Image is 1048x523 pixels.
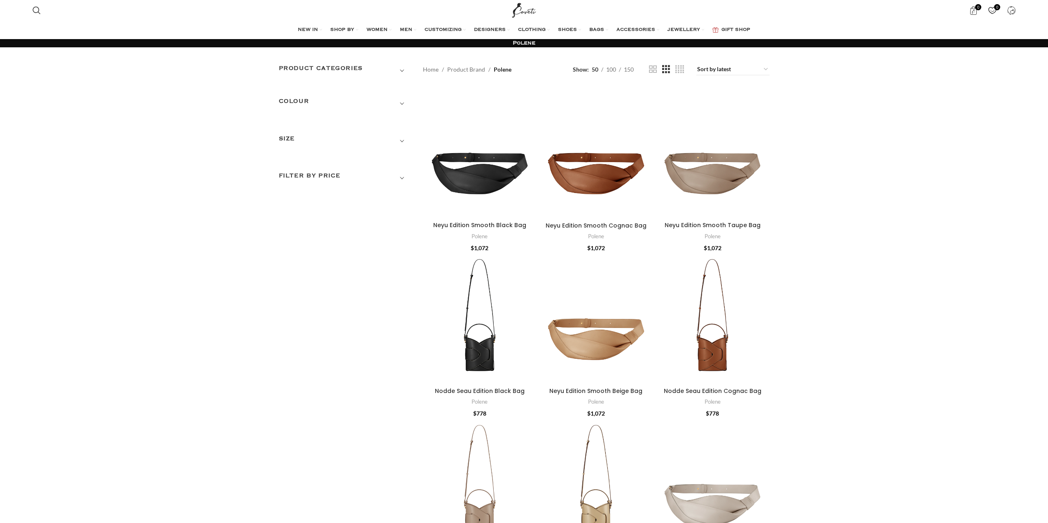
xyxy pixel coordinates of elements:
span: $ [706,410,709,417]
span: $ [471,244,474,251]
span: CLOTHING [518,27,546,33]
a: GIFT SHOP [712,22,750,38]
a: Nodde Seau Edition Cognac Bag [664,387,761,395]
a: NEW IN [298,22,322,38]
a: SHOES [558,22,581,38]
h3: Product categories [279,64,411,78]
a: Neyu Edition Smooth Black Bag [433,221,526,229]
span: $ [704,244,707,251]
a: Polene [705,398,721,406]
bdi: 1,072 [704,244,721,251]
h3: SIZE [279,134,411,148]
h3: COLOUR [279,97,411,111]
span: ACCESSORIES [616,27,655,33]
a: Polene [588,232,604,240]
a: Polene [471,232,488,240]
a: ACCESSORIES [616,22,659,38]
span: SHOES [558,27,577,33]
a: Neyu Edition Smooth Beige Bag [539,253,653,384]
span: GIFT SHOP [721,27,750,33]
div: Main navigation [28,22,1020,38]
bdi: 778 [706,410,719,417]
span: SHOP BY [330,27,354,33]
span: MEN [400,27,412,33]
a: SHOP BY [330,22,358,38]
a: Nodde Seau Edition Black Bag [435,387,525,395]
a: WOMEN [366,22,392,38]
span: DESIGNERS [474,27,506,33]
h3: Filter by price [279,171,411,185]
span: NEW IN [298,27,318,33]
bdi: 778 [473,410,486,417]
a: Neyu Edition Smooth Beige Bag [549,387,642,395]
a: Neyu Edition Smooth Taupe Bag [656,88,770,218]
a: Search [28,2,45,19]
bdi: 1,072 [587,244,605,251]
a: Site logo [510,6,538,13]
a: Nodde Seau Edition Black Bag [423,253,537,383]
a: JEWELLERY [668,22,704,38]
span: $ [473,410,476,417]
span: JEWELLERY [668,27,700,33]
span: 0 [994,4,1000,10]
a: DESIGNERS [474,22,510,38]
a: 0 [984,2,1001,19]
a: CLOTHING [518,22,550,38]
a: CUSTOMIZING [425,22,466,38]
a: Neyu Edition Smooth Cognac Bag [539,88,653,218]
a: Polene [471,398,488,406]
span: $ [587,410,591,417]
span: CUSTOMIZING [425,27,462,33]
span: $ [587,244,591,251]
a: Neyu Edition Smooth Taupe Bag [665,221,761,229]
img: GiftBag [712,27,719,33]
a: 0 [965,2,982,19]
div: My Wishlist [984,2,1001,19]
a: Nodde Seau Edition Cognac Bag [656,253,770,383]
bdi: 1,072 [471,244,488,251]
span: BAGS [589,27,604,33]
bdi: 1,072 [587,410,605,417]
a: Polene [705,232,721,240]
a: MEN [400,22,416,38]
a: BAGS [589,22,608,38]
a: Polene [588,398,604,406]
a: Neyu Edition Smooth Black Bag [423,88,537,218]
a: Neyu Edition Smooth Cognac Bag [546,221,647,230]
span: WOMEN [366,27,387,33]
span: 0 [975,4,981,10]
